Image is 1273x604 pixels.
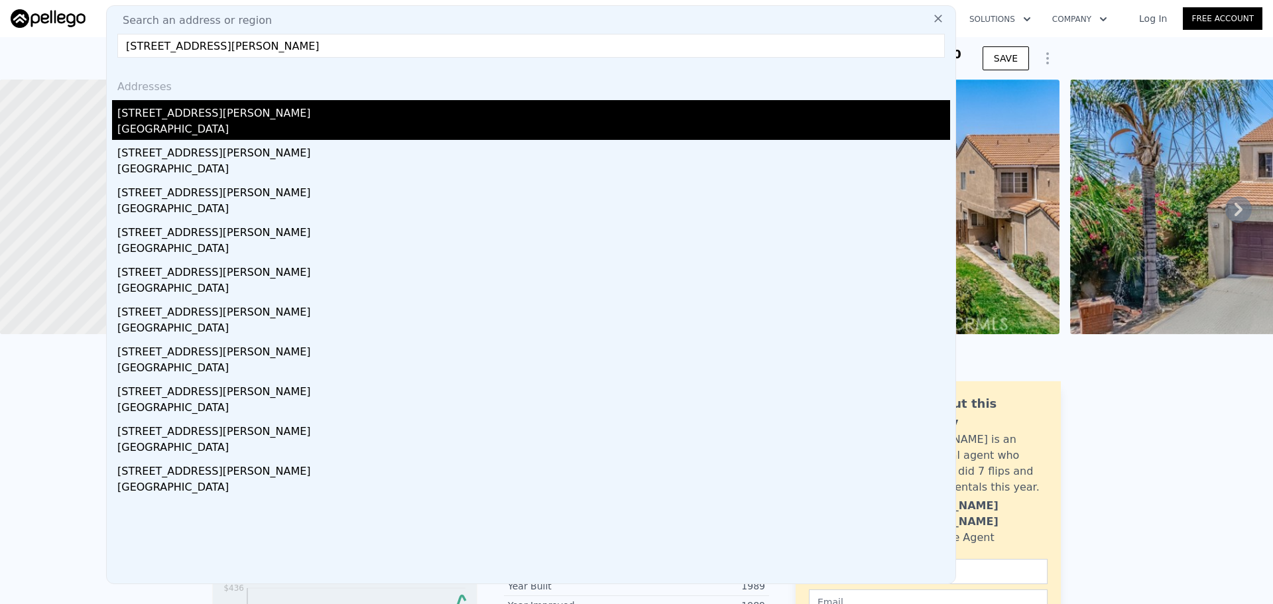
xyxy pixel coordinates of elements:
[11,9,86,28] img: Pellego
[117,280,950,299] div: [GEOGRAPHIC_DATA]
[117,219,950,241] div: [STREET_ADDRESS][PERSON_NAME]
[117,140,950,161] div: [STREET_ADDRESS][PERSON_NAME]
[117,379,950,400] div: [STREET_ADDRESS][PERSON_NAME]
[117,121,950,140] div: [GEOGRAPHIC_DATA]
[117,339,950,360] div: [STREET_ADDRESS][PERSON_NAME]
[112,13,272,29] span: Search an address or region
[117,458,950,479] div: [STREET_ADDRESS][PERSON_NAME]
[117,360,950,379] div: [GEOGRAPHIC_DATA]
[112,68,950,100] div: Addresses
[983,46,1029,70] button: SAVE
[117,418,950,440] div: [STREET_ADDRESS][PERSON_NAME]
[1034,45,1061,72] button: Show Options
[117,479,950,498] div: [GEOGRAPHIC_DATA]
[1183,7,1262,30] a: Free Account
[508,579,636,593] div: Year Built
[636,579,765,593] div: 1989
[117,241,950,259] div: [GEOGRAPHIC_DATA]
[900,498,1048,530] div: [PERSON_NAME] [PERSON_NAME]
[1042,7,1118,31] button: Company
[959,7,1042,31] button: Solutions
[1123,12,1183,25] a: Log In
[117,400,950,418] div: [GEOGRAPHIC_DATA]
[117,34,945,58] input: Enter an address, city, region, neighborhood or zip code
[900,394,1048,432] div: Ask about this property
[117,259,950,280] div: [STREET_ADDRESS][PERSON_NAME]
[117,180,950,201] div: [STREET_ADDRESS][PERSON_NAME]
[117,201,950,219] div: [GEOGRAPHIC_DATA]
[117,100,950,121] div: [STREET_ADDRESS][PERSON_NAME]
[117,299,950,320] div: [STREET_ADDRESS][PERSON_NAME]
[900,432,1048,495] div: [PERSON_NAME] is an active local agent who personally did 7 flips and bought 3 rentals this year.
[223,583,244,593] tspan: $436
[117,161,950,180] div: [GEOGRAPHIC_DATA]
[117,320,950,339] div: [GEOGRAPHIC_DATA]
[117,440,950,458] div: [GEOGRAPHIC_DATA]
